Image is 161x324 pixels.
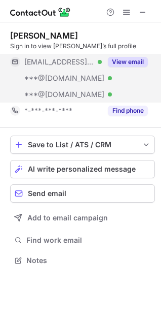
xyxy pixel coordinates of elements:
span: [EMAIL_ADDRESS][DOMAIN_NAME] [24,57,94,67]
button: AI write personalized message [10,160,155,178]
button: Notes [10,253,155,268]
span: AI write personalized message [28,165,136,173]
span: Add to email campaign [27,214,108,222]
span: Find work email [26,236,151,245]
button: Reveal Button [108,106,148,116]
button: Send email [10,184,155,203]
button: save-profile-one-click [10,136,155,154]
div: Sign in to view [PERSON_NAME]’s full profile [10,42,155,51]
button: Find work email [10,233,155,247]
img: ContactOut v5.3.10 [10,6,71,18]
span: Notes [26,256,151,265]
span: ***@[DOMAIN_NAME] [24,74,104,83]
button: Reveal Button [108,57,148,67]
div: Save to List / ATS / CRM [28,141,137,149]
span: Send email [28,189,66,198]
div: [PERSON_NAME] [10,30,78,41]
button: Add to email campaign [10,209,155,227]
span: ***@[DOMAIN_NAME] [24,90,104,99]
